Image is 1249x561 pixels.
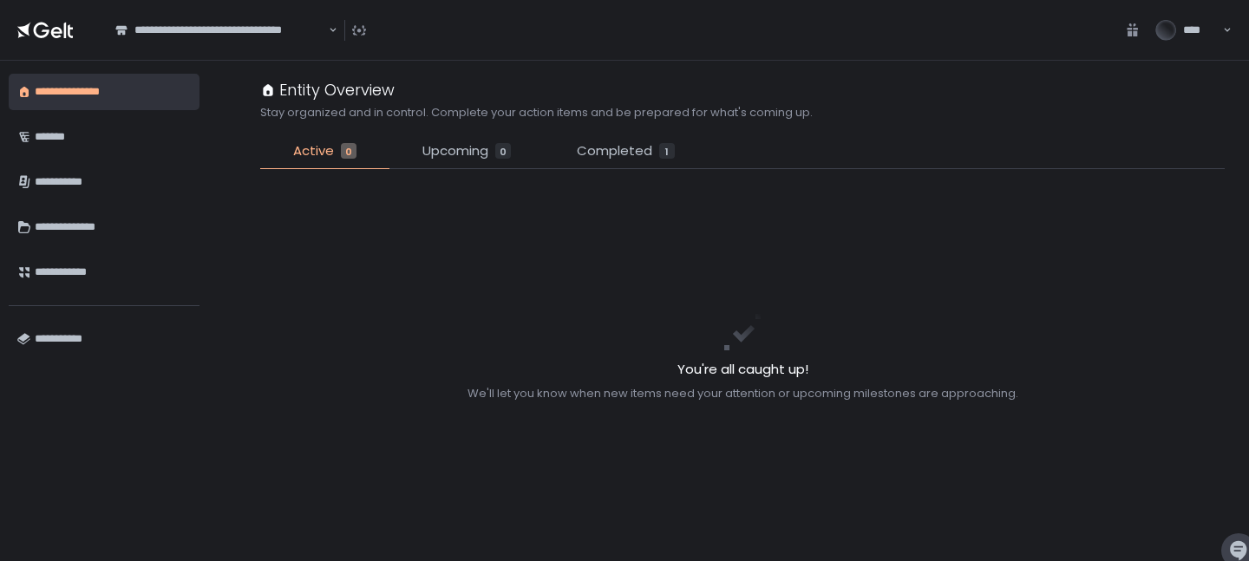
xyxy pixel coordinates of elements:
[468,360,1018,380] h2: You're all caught up!
[326,22,327,39] input: Search for option
[104,12,337,49] div: Search for option
[293,141,334,161] span: Active
[422,141,488,161] span: Upcoming
[260,78,395,101] div: Entity Overview
[260,105,813,121] h2: Stay organized and in control. Complete your action items and be prepared for what's coming up.
[495,143,511,159] div: 0
[577,141,652,161] span: Completed
[468,386,1018,401] div: We'll let you know when new items need your attention or upcoming milestones are approaching.
[341,143,356,159] div: 0
[659,143,675,159] div: 1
